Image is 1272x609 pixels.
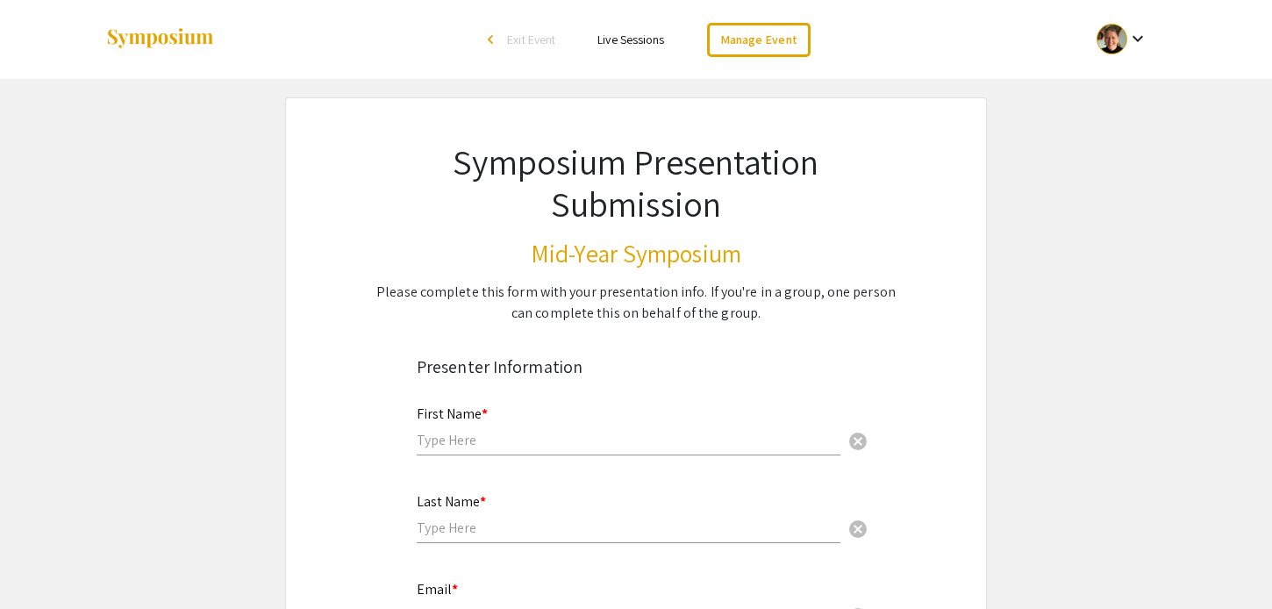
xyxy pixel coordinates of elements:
iframe: Chat [13,530,75,596]
input: Type Here [417,431,840,449]
h1: Symposium Presentation Submission [371,140,901,225]
a: Manage Event [707,23,811,57]
mat-label: Last Name [417,492,486,511]
div: arrow_back_ios [488,34,498,45]
span: Exit Event [507,32,555,47]
input: Type Here [417,519,840,537]
div: Please complete this form with your presentation info. If you're in a group, one person can compl... [371,282,901,324]
h3: Mid-Year Symposium [371,239,901,269]
a: Live Sessions [597,32,664,47]
button: Clear [840,511,875,546]
mat-icon: Expand account dropdown [1127,28,1148,49]
mat-label: First Name [417,405,488,423]
img: Symposium by ForagerOne [105,27,215,51]
mat-label: Email [417,580,458,598]
div: Presenter Information [417,354,855,380]
span: cancel [847,519,868,540]
button: Clear [840,423,875,458]
span: cancel [847,431,868,452]
button: Expand account dropdown [1078,19,1167,59]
